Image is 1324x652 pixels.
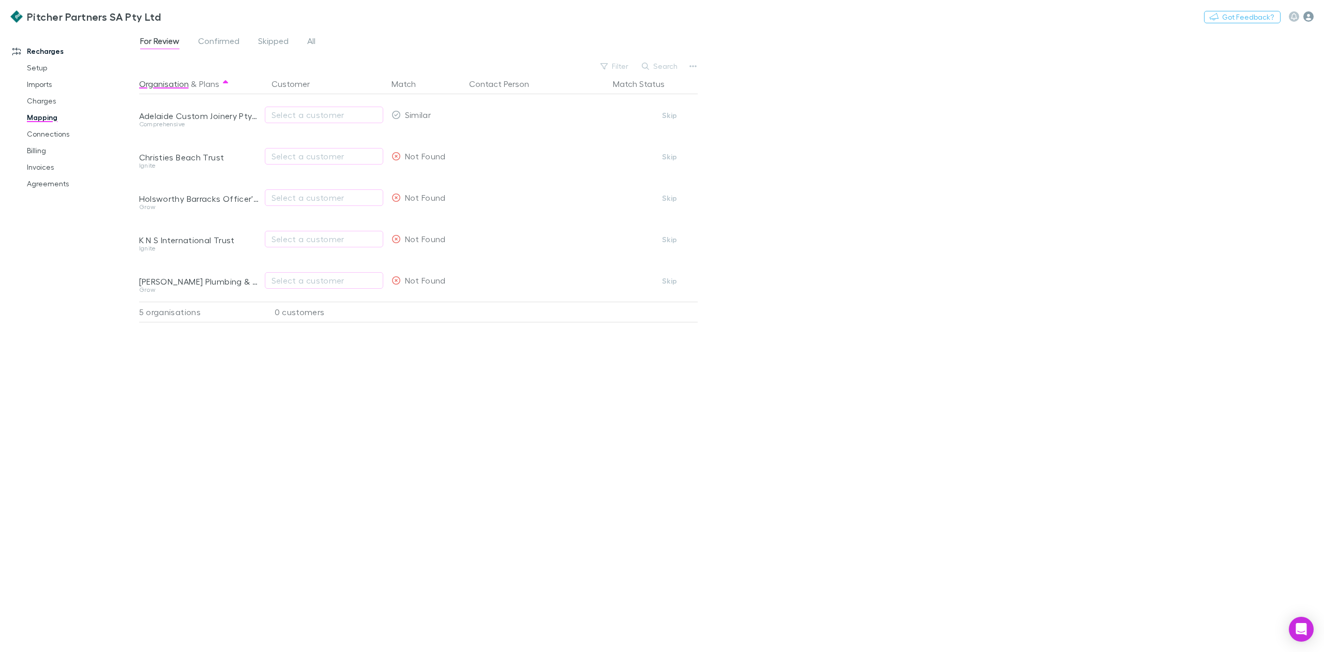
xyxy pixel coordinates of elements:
[139,235,259,245] div: K N S International Trust
[17,76,147,93] a: Imports
[2,43,147,60] a: Recharges
[199,73,219,94] button: Plans
[198,36,239,49] span: Confirmed
[265,272,383,289] button: Select a customer
[272,150,377,162] div: Select a customer
[17,159,147,175] a: Invoices
[10,10,23,23] img: Pitcher Partners SA Pty Ltd's Logo
[139,121,259,127] div: Comprehensive
[139,73,259,94] div: &
[1204,11,1281,23] button: Got Feedback?
[265,107,383,123] button: Select a customer
[139,111,259,121] div: Adelaide Custom Joinery Pty Ltd
[139,162,259,169] div: Ignite
[4,4,167,29] a: Pitcher Partners SA Pty Ltd
[653,151,686,163] button: Skip
[272,233,377,245] div: Select a customer
[392,73,428,94] button: Match
[17,142,147,159] a: Billing
[17,175,147,192] a: Agreements
[17,60,147,76] a: Setup
[265,189,383,206] button: Select a customer
[272,274,377,287] div: Select a customer
[1289,617,1314,642] div: Open Intercom Messenger
[17,109,147,126] a: Mapping
[405,192,446,202] span: Not Found
[17,93,147,109] a: Charges
[405,234,446,244] span: Not Found
[265,148,383,165] button: Select a customer
[307,36,315,49] span: All
[139,245,259,251] div: Ignite
[27,10,161,23] h3: Pitcher Partners SA Pty Ltd
[139,73,189,94] button: Organisation
[258,36,289,49] span: Skipped
[140,36,179,49] span: For Review
[595,60,635,72] button: Filter
[265,231,383,247] button: Select a customer
[405,275,446,285] span: Not Found
[139,276,259,287] div: [PERSON_NAME] Plumbing & Gas
[613,73,677,94] button: Match Status
[653,233,686,246] button: Skip
[139,302,263,322] div: 5 organisations
[653,275,686,287] button: Skip
[653,192,686,204] button: Skip
[139,152,259,162] div: Christies Beach Trust
[263,302,387,322] div: 0 customers
[653,109,686,122] button: Skip
[637,60,684,72] button: Search
[272,191,377,204] div: Select a customer
[139,204,259,210] div: Grow
[139,194,259,204] div: Holsworthy Barracks Officer's Mess
[405,110,431,120] span: Similar
[405,151,446,161] span: Not Found
[469,73,541,94] button: Contact Person
[272,109,377,121] div: Select a customer
[139,287,259,293] div: Grow
[272,73,322,94] button: Customer
[17,126,147,142] a: Connections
